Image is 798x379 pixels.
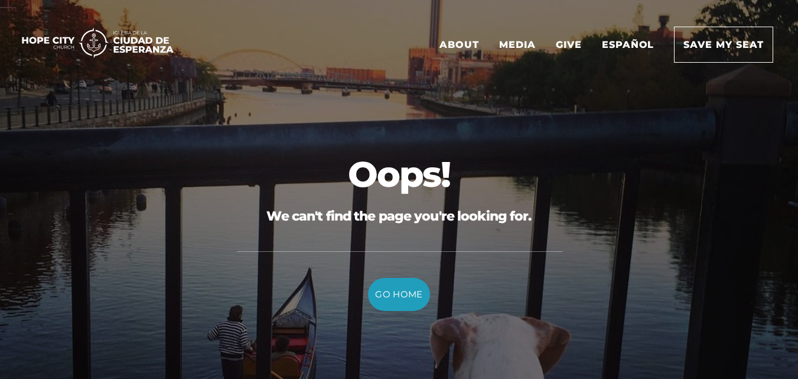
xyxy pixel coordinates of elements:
a: Give [547,27,591,62]
img: 11035415_1725x350_500.png [12,25,183,60]
h1: Oops! [228,157,571,192]
a: Español [593,27,663,62]
a: Save my seat [674,27,773,63]
a: Go Home [368,278,429,311]
h3: We can't find the page you're looking for. [207,210,591,223]
a: Media [490,27,545,62]
a: About [431,27,488,62]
